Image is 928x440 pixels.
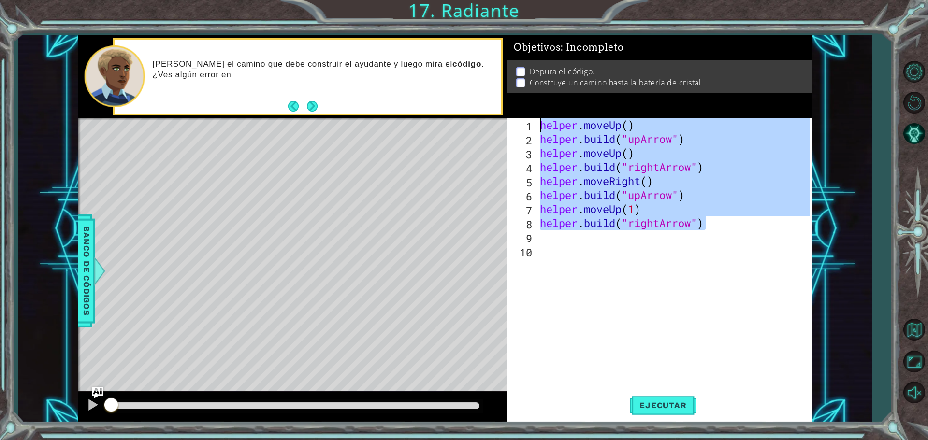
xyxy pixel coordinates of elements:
[509,231,535,245] div: 9
[900,57,928,85] button: Opciones de nivel
[307,101,318,112] button: Next
[509,175,535,189] div: 5
[452,59,481,69] strong: código
[509,189,535,203] div: 6
[509,119,535,133] div: 1
[630,400,696,410] span: Ejecutar
[509,161,535,175] div: 4
[509,147,535,161] div: 3
[900,119,928,147] button: Pista IA
[530,66,595,77] p: Depura el código.
[509,203,535,217] div: 7
[900,348,928,376] button: Maximizar navegador
[509,133,535,147] div: 2
[288,101,307,112] button: Back
[561,42,623,53] span: : Incompleto
[78,118,525,402] div: Level Map
[630,390,696,420] button: Shift+Enter: Ejecutar el código.
[153,59,495,80] p: [PERSON_NAME] el camino que debe construir el ayudante y luego mira el . ¿Ves algún error en
[83,396,102,416] button: Ctrl + P: Pause
[509,217,535,231] div: 8
[900,379,928,407] button: Sonido encendido
[79,221,94,321] span: Banco de códigos
[92,387,103,398] button: Ask AI
[900,316,928,344] button: Volver al mapa
[900,88,928,116] button: Reiniciar nivel
[900,314,928,346] a: Volver al mapa
[530,77,703,88] p: Construye un camino hasta la batería de cristal.
[509,245,535,259] div: 10
[514,42,624,54] span: Objetivos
